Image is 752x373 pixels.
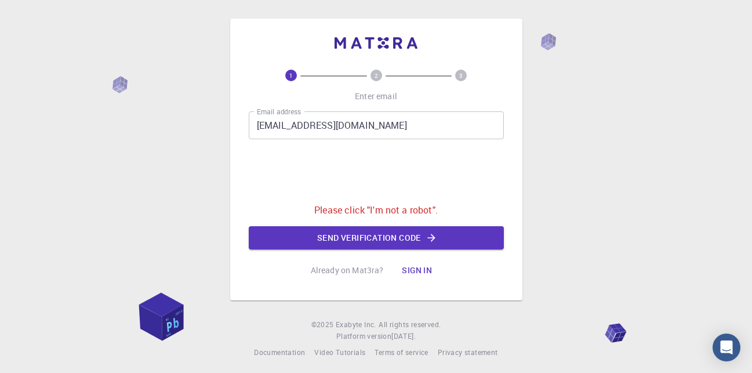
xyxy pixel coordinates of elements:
button: Sign in [393,259,441,282]
span: Exabyte Inc. [336,320,376,329]
span: Platform version [336,331,391,342]
iframe: reCAPTCHA [288,149,464,194]
p: Please click "I'm not a robot". [314,203,438,217]
text: 2 [375,71,378,79]
span: Terms of service [375,347,428,357]
span: [DATE] . [391,331,416,341]
a: Video Tutorials [314,347,365,358]
label: Email address [257,107,301,117]
span: © 2025 [311,319,336,331]
span: Privacy statement [438,347,498,357]
text: 3 [459,71,463,79]
span: Documentation [254,347,305,357]
text: 1 [289,71,293,79]
a: Terms of service [375,347,428,358]
a: Documentation [254,347,305,358]
a: Privacy statement [438,347,498,358]
p: Enter email [355,90,397,102]
a: Exabyte Inc. [336,319,376,331]
span: All rights reserved. [379,319,441,331]
p: Already on Mat3ra? [311,265,384,276]
button: Send verification code [249,226,504,249]
span: Video Tutorials [314,347,365,357]
div: Open Intercom Messenger [713,334,740,361]
a: [DATE]. [391,331,416,342]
